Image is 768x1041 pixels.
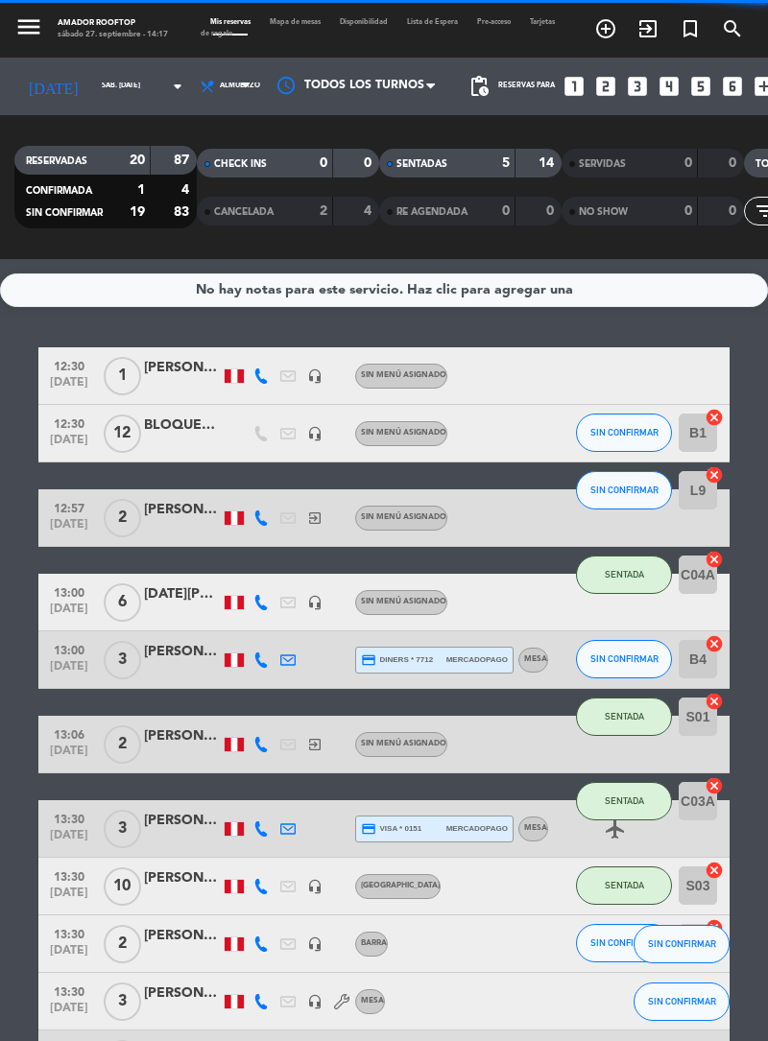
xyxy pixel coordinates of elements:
[201,19,260,26] span: Mis reservas
[307,994,323,1009] i: headset_mic
[634,925,730,963] button: SIN CONFIRMAR
[45,603,93,625] span: [DATE]
[502,204,510,218] strong: 0
[104,583,141,622] span: 6
[307,595,323,610] i: headset_mic
[546,204,558,218] strong: 0
[721,17,744,40] i: search
[361,598,446,605] span: Sin menú asignado
[605,795,644,806] span: SENTADA
[605,711,644,722] span: SENTADA
[307,879,323,894] i: headset_mic
[361,652,376,668] i: credit_card
[705,465,724,485] i: cancel
[684,156,692,170] strong: 0
[58,29,168,40] div: sábado 27. septiembre - 14:17
[364,156,375,170] strong: 0
[174,205,193,219] strong: 83
[576,698,672,736] button: SENTADA
[361,882,440,889] span: [GEOGRAPHIC_DATA]
[361,821,376,837] i: credit_card
[468,19,520,26] span: Pre-acceso
[104,867,141,906] span: 10
[705,918,724,937] i: cancel
[45,354,93,376] span: 12:30
[330,19,397,26] span: Disponibilidad
[361,997,384,1005] span: Mesa
[720,74,745,99] i: looks_6
[104,725,141,764] span: 2
[648,996,716,1006] span: SIN CONFIRMAR
[144,499,221,521] div: [PERSON_NAME]
[196,279,573,301] div: No hay notas para este servicio. Haz clic para agregar una
[144,414,221,437] div: BLOQUEAR BOX 8-HORA DE ALMUERZO
[45,980,93,1002] span: 13:30
[361,939,387,947] span: Barra
[26,156,87,166] span: RESERVADAS
[307,426,323,441] i: headset_mic
[576,782,672,820] button: SENTADA
[605,880,644,890] span: SENTADA
[524,655,547,663] span: Mesa
[604,817,627,840] i: airplanemode_active
[576,414,672,452] button: SIN CONFIRMAR
[502,156,510,170] strong: 5
[104,982,141,1021] span: 3
[446,653,508,666] span: mercadopago
[625,74,650,99] i: looks_3
[144,982,221,1005] div: [PERSON_NAME]
[361,371,446,379] span: Sin menú asignado
[594,17,617,40] i: add_circle_outline
[144,725,221,747] div: [PERSON_NAME]
[45,518,93,540] span: [DATE]
[524,824,547,832] span: Mesa
[679,17,702,40] i: turned_in_not
[468,75,491,98] span: pending_actions
[144,810,221,832] div: [PERSON_NAME]
[137,183,145,197] strong: 1
[576,556,672,594] button: SENTADA
[636,17,660,40] i: exit_to_app
[590,427,659,438] span: SIN CONFIRMAR
[576,924,672,962] button: SIN CONFIRMAR
[361,821,421,837] span: visa * 0151
[576,640,672,678] button: SIN CONFIRMAR
[320,204,327,218] strong: 2
[45,745,93,767] span: [DATE]
[45,1002,93,1024] span: [DATE]
[397,19,468,26] span: Lista de Espera
[45,722,93,745] span: 13:06
[579,159,626,169] span: SERVIDAS
[144,357,221,379] div: [PERSON_NAME]
[45,376,93,398] span: [DATE]
[58,17,168,29] div: Amador Rooftop
[446,822,508,835] span: mercadopago
[684,204,692,218] strong: 0
[174,154,193,167] strong: 87
[104,414,141,453] span: 12
[396,159,447,169] span: SENTADAS
[45,412,93,434] span: 12:30
[104,810,141,848] span: 3
[705,408,724,427] i: cancel
[45,922,93,944] span: 13:30
[214,159,267,169] span: CHECK INS
[181,183,193,197] strong: 4
[307,368,323,384] i: headset_mic
[104,499,141,537] span: 2
[498,83,555,90] span: Reservas para
[45,829,93,851] span: [DATE]
[688,74,713,99] i: looks_5
[104,641,141,679] span: 3
[320,156,327,170] strong: 0
[705,634,724,653] i: cancel
[729,156,740,170] strong: 0
[144,867,221,889] div: [PERSON_NAME]
[26,186,92,196] span: CONFIRMADA
[45,864,93,887] span: 13:30
[648,938,716,949] span: SIN CONFIRMAR
[705,861,724,880] i: cancel
[593,74,618,99] i: looks_two
[705,776,724,795] i: cancel
[26,208,103,218] span: SIN CONFIRMAR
